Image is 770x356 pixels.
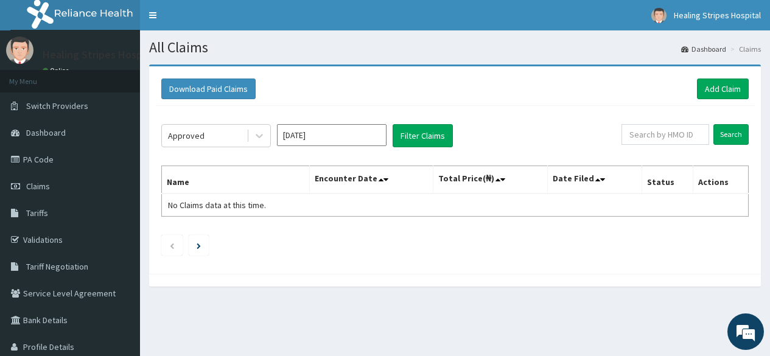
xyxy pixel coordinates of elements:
[168,130,205,142] div: Approved
[277,124,387,146] input: Select Month and Year
[651,8,667,23] img: User Image
[697,79,749,99] a: Add Claim
[26,100,88,111] span: Switch Providers
[393,124,453,147] button: Filter Claims
[43,49,158,60] p: Healing Stripes Hospital
[169,240,175,251] a: Previous page
[149,40,761,55] h1: All Claims
[26,181,50,192] span: Claims
[433,166,547,194] th: Total Price(₦)
[309,166,433,194] th: Encounter Date
[26,208,48,218] span: Tariffs
[43,66,72,75] a: Online
[161,79,256,99] button: Download Paid Claims
[547,166,642,194] th: Date Filed
[642,166,693,194] th: Status
[621,124,709,145] input: Search by HMO ID
[693,166,749,194] th: Actions
[26,127,66,138] span: Dashboard
[674,10,761,21] span: Healing Stripes Hospital
[727,44,761,54] li: Claims
[197,240,201,251] a: Next page
[6,37,33,64] img: User Image
[26,261,88,272] span: Tariff Negotiation
[681,44,726,54] a: Dashboard
[168,200,266,211] span: No Claims data at this time.
[162,166,310,194] th: Name
[713,124,749,145] input: Search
